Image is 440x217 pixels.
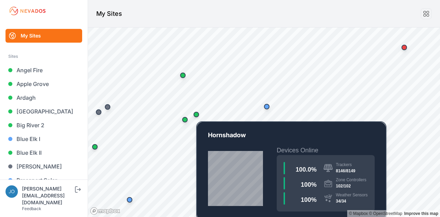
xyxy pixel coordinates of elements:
[208,130,375,145] p: Hornshadow
[8,6,47,17] img: Nevados
[5,105,82,118] a: [GEOGRAPHIC_DATA]
[178,113,192,127] div: Map marker
[189,108,203,121] div: Map marker
[296,166,317,173] span: 100.0 %
[336,183,366,189] div: 102/102
[397,41,411,54] div: Map marker
[336,167,355,174] div: 8146/8149
[5,29,82,43] a: My Sites
[96,9,122,19] h1: My Sites
[5,132,82,146] a: Blue Elk I
[5,160,82,173] a: [PERSON_NAME]
[5,118,82,132] a: Big River 2
[260,100,274,113] div: Map marker
[369,211,402,216] a: OpenStreetMap
[301,181,317,188] span: 100 %
[301,196,317,203] span: 100 %
[336,177,366,183] div: Zone Controllers
[5,91,82,105] a: Ardagh
[404,211,438,216] a: Map feedback
[176,68,190,82] div: Map marker
[22,185,74,206] div: [PERSON_NAME][EMAIL_ADDRESS][DOMAIN_NAME]
[5,77,82,91] a: Apple Grove
[336,162,355,167] div: Trackers
[88,140,102,154] div: Map marker
[90,207,120,215] a: Mapbox logo
[349,211,368,216] a: Mapbox
[277,145,375,155] h2: Devices Online
[101,100,114,114] div: Map marker
[5,185,18,198] img: jos@nevados.solar
[8,52,79,61] div: Sites
[92,105,106,119] div: Map marker
[336,198,368,205] div: 34/34
[336,192,368,198] div: Weather Sensors
[5,173,82,187] a: Breesport Solar
[5,63,82,77] a: Angel Fire
[88,28,440,217] canvas: Map
[22,206,41,211] a: Feedback
[123,193,136,207] div: Map marker
[5,146,82,160] a: Blue Elk II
